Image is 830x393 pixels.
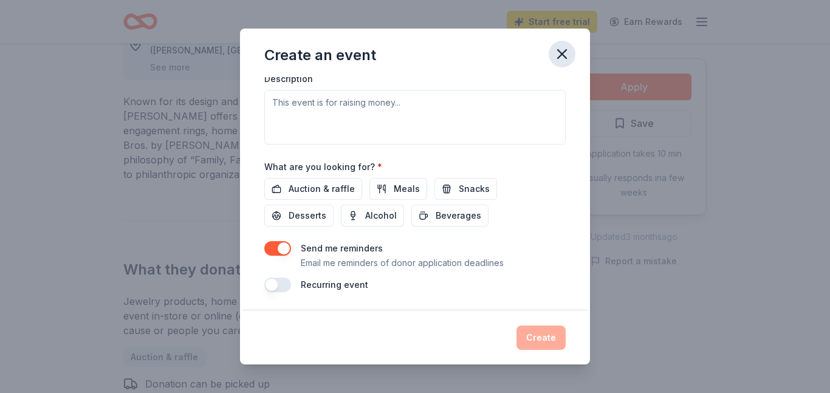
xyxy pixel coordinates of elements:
button: Auction & raffle [264,178,362,200]
label: Description [264,73,313,85]
label: Recurring event [301,279,368,290]
button: Alcohol [341,205,404,227]
span: Beverages [436,208,481,223]
div: Create an event [264,46,376,65]
button: Desserts [264,205,334,227]
p: Email me reminders of donor application deadlines [301,256,504,270]
span: Meals [394,182,420,196]
button: Beverages [411,205,489,227]
button: Meals [369,178,427,200]
span: Auction & raffle [289,182,355,196]
button: Snacks [434,178,497,200]
span: Snacks [459,182,490,196]
span: Desserts [289,208,326,223]
label: What are you looking for? [264,161,382,173]
span: Alcohol [365,208,397,223]
label: Send me reminders [301,243,383,253]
